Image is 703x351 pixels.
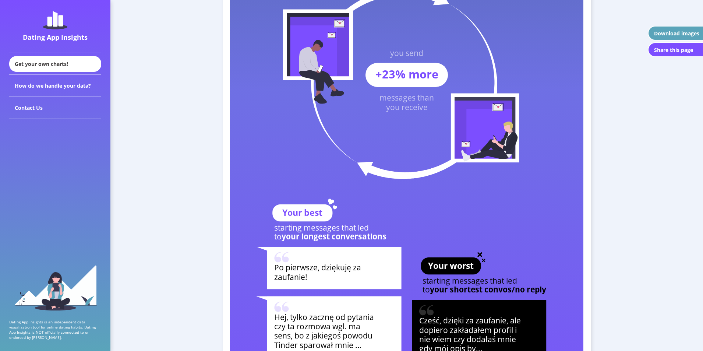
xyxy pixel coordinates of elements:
[9,75,101,97] div: How do we handle your data?
[9,97,101,119] div: Contact Us
[282,207,322,218] text: Your best
[274,321,360,331] tspan: czy ta rozmowa wgl. ma
[423,275,517,286] text: starting messages that led
[419,315,521,326] tspan: Cześć, dzięki za zaufanie, ale
[375,66,438,82] text: +23% more
[654,30,699,37] div: Download images
[390,48,423,58] text: you send
[654,46,693,53] div: Share this page
[419,334,516,344] tspan: nie wiem czy dodałaś mnie
[274,330,372,341] tspan: sens, bo z jakiegoś powodu
[274,271,307,282] tspan: zaufanie!
[386,102,428,113] text: you receive
[274,340,362,350] tspan: Tinder sparował mnie ...
[274,312,374,322] tspan: Hej, tylko zacznę od pytania
[43,11,67,29] img: dating-app-insights-logo.5abe6921.svg
[648,26,703,41] button: Download images
[274,262,361,273] tspan: Po pierwsze, dziękuję za
[419,324,517,335] tspan: dopiero zakładałem profil i
[14,264,97,310] img: sidebar_girl.91b9467e.svg
[430,284,547,295] tspan: your shortest convos/no reply
[274,231,386,242] text: to
[11,33,99,42] div: Dating App Insights
[274,222,369,233] text: starting messages that led
[9,56,101,72] div: Get your own charts!
[282,231,386,242] tspan: your longest conversations
[423,284,547,295] text: to
[648,42,703,57] button: Share this page
[379,92,434,103] text: messages than
[428,260,474,271] text: Your worst
[9,319,101,340] p: Dating App Insights is an independent data visualization tool for online dating habits. Dating Ap...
